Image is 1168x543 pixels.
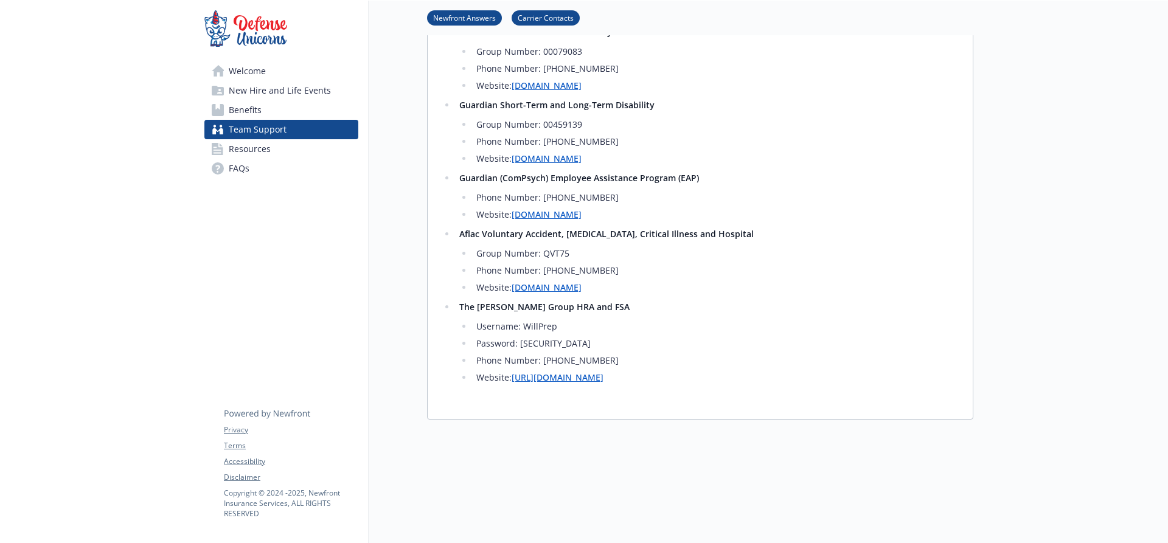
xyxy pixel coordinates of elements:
li: Group Number: QVT75 [473,246,958,261]
li: Website: [473,280,958,295]
strong: Aflac Voluntary Accident, [MEDICAL_DATA], Critical Illness and Hospital [459,228,754,240]
a: [DOMAIN_NAME] [512,209,582,220]
a: Resources [204,139,358,159]
a: New Hire and Life Events [204,81,358,100]
li: Website: [473,370,958,385]
a: Benefits [204,100,358,120]
li: Phone Number: [PHONE_NUMBER] [473,353,958,368]
li: Username: WillPrep [473,319,958,334]
li: Group Number: 00079083 [473,44,958,59]
a: [URL][DOMAIN_NAME] [512,372,603,383]
a: [DOMAIN_NAME] [512,80,582,91]
span: FAQs [229,159,249,178]
strong: Guardian Short-Term and Long-Term Disability [459,99,655,111]
li: Website: [473,151,958,166]
span: Team Support [229,120,287,139]
a: Terms [224,440,358,451]
span: New Hire and Life Events [229,81,331,100]
li: Phone Number: [PHONE_NUMBER] [473,263,958,278]
a: Privacy [224,424,358,435]
li: Website: [473,78,958,93]
a: Newfront Answers [427,12,502,23]
p: Copyright © 2024 - 2025 , Newfront Insurance Services, ALL RIGHTS RESERVED [224,488,358,519]
li: Website: [473,207,958,222]
strong: The [PERSON_NAME] Group HRA and FSA [459,301,630,313]
a: Welcome [204,61,358,81]
li: Group Number: 00459139 [473,117,958,132]
li: Phone Number: [PHONE_NUMBER] [473,134,958,149]
a: Carrier Contacts [512,12,580,23]
li: Phone Number: [PHONE_NUMBER] [473,190,958,205]
span: Welcome [229,61,266,81]
span: Benefits [229,100,262,120]
a: Disclaimer [224,472,358,483]
strong: Guardian (ComPsych) Employee Assistance Program (EAP) [459,172,699,184]
a: [DOMAIN_NAME] [512,153,582,164]
a: FAQs [204,159,358,178]
li: Phone Number: [PHONE_NUMBER] [473,61,958,76]
a: Accessibility [224,456,358,467]
a: [DOMAIN_NAME] [512,282,582,293]
li: Password: [SECURITY_DATA] [473,336,958,351]
span: Resources [229,139,271,159]
a: Team Support [204,120,358,139]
